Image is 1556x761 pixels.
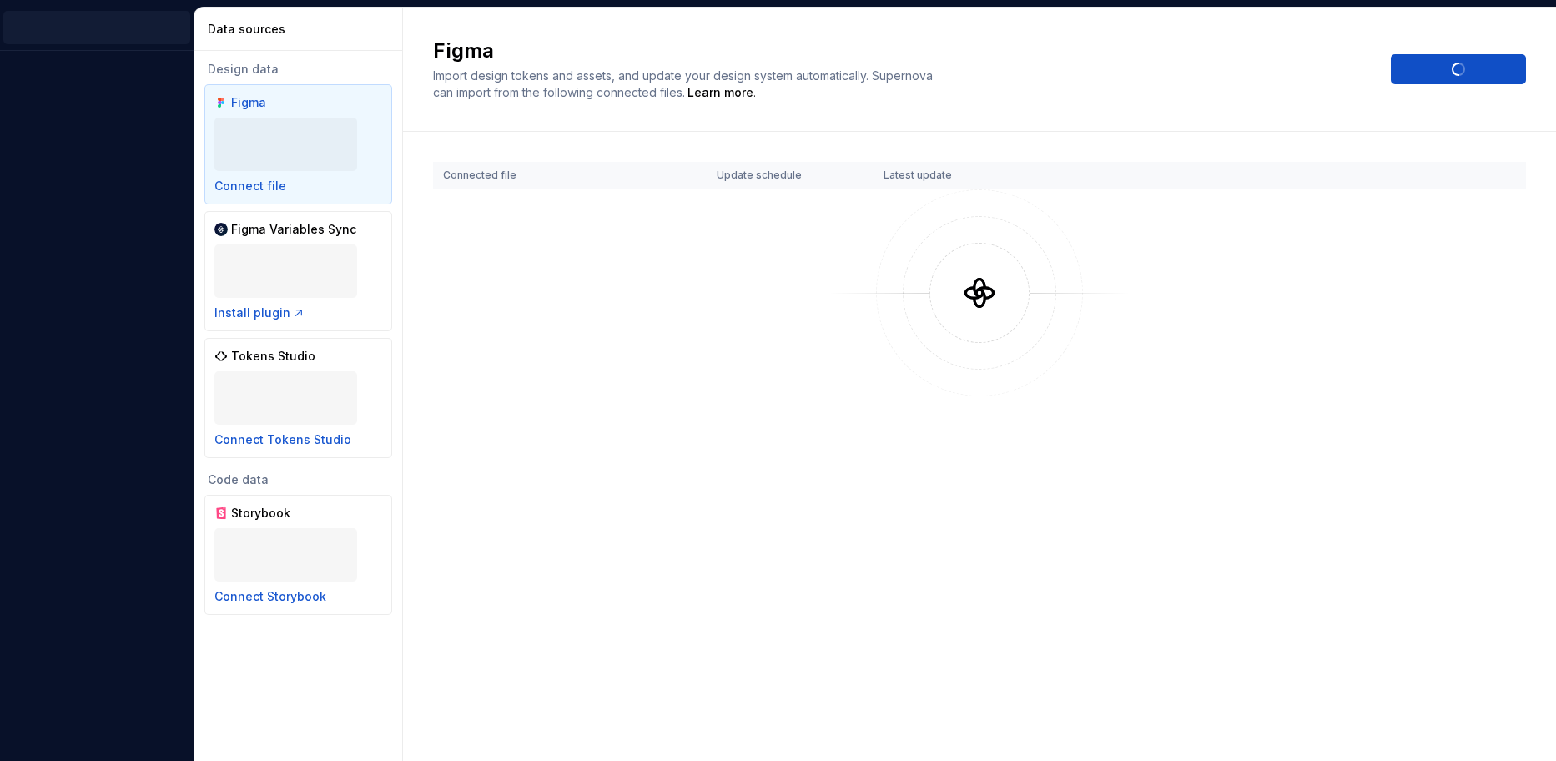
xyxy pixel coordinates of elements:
[214,588,326,605] button: Connect Storybook
[685,87,756,99] span: .
[214,178,286,194] button: Connect file
[687,84,753,101] a: Learn more
[204,338,392,458] a: Tokens StudioConnect Tokens Studio
[204,84,392,204] a: FigmaConnect file
[231,94,311,111] div: Figma
[231,348,315,365] div: Tokens Studio
[433,68,936,99] span: Import design tokens and assets, and update your design system automatically. Supernova can impor...
[208,21,395,38] div: Data sources
[204,211,392,331] a: Figma Variables SyncInstall plugin
[231,221,356,238] div: Figma Variables Sync
[214,305,305,321] button: Install plugin
[204,495,392,615] a: StorybookConnect Storybook
[433,38,1371,64] h2: Figma
[231,505,311,522] div: Storybook
[204,471,392,488] div: Code data
[433,162,707,189] th: Connected file
[204,61,392,78] div: Design data
[874,162,1047,189] th: Latest update
[214,431,351,448] button: Connect Tokens Studio
[707,162,874,189] th: Update schedule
